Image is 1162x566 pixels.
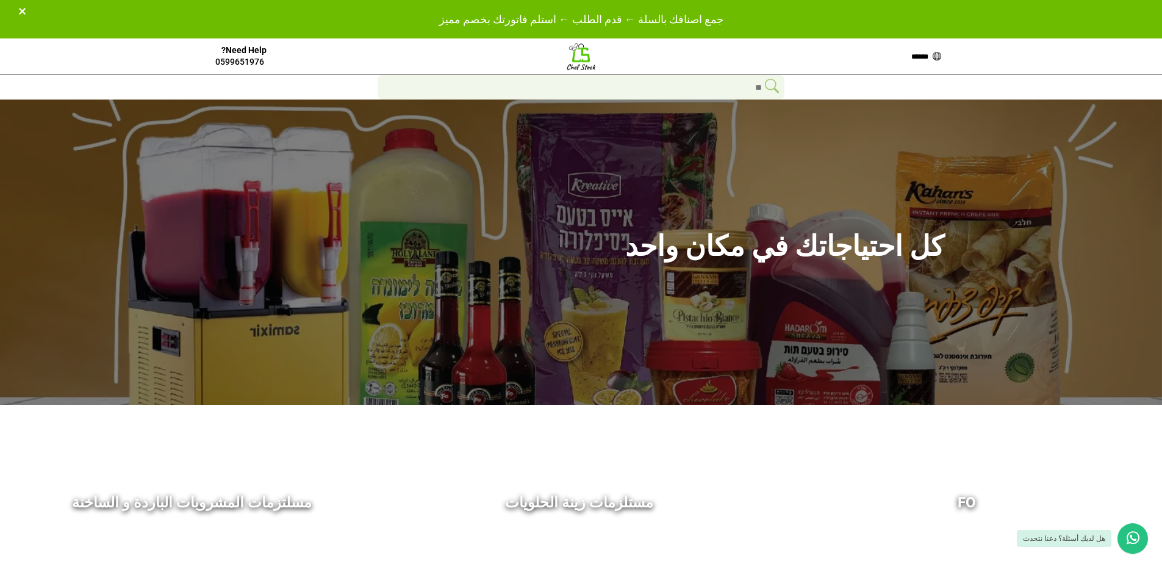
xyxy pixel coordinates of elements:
[11,11,1151,27] p: جمع اصنافك بالسلة ← قدم الطلب ← استلم فاتورتك بخصم مميز
[396,494,762,512] h3: مستلزمات زينة الحلويات
[9,494,375,512] h3: مسلتزمات المشروبات الباردة و الساخنة
[589,232,944,260] h2: كل احتياجاتك في مكان واحد
[784,494,1150,512] h3: FO
[221,45,267,56] a: Need Help?
[566,42,597,72] img: LOGO
[215,57,264,67] a: 0599651976
[1017,530,1111,547] div: هل لديك أسئلة؟ دعنا نتحدث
